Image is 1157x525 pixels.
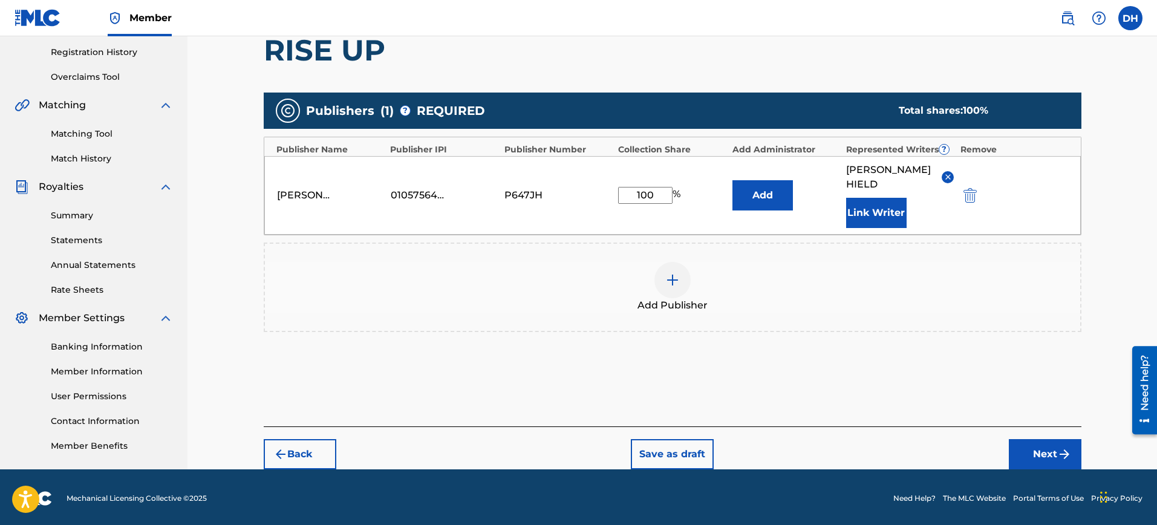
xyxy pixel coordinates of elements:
[51,152,173,165] a: Match History
[1091,493,1142,504] a: Privacy Policy
[732,180,793,210] button: Add
[158,98,173,112] img: expand
[158,311,173,325] img: expand
[51,415,173,428] a: Contact Information
[960,143,1069,156] div: Remove
[15,9,61,27] img: MLC Logo
[158,180,173,194] img: expand
[631,439,714,469] button: Save as draft
[15,98,30,112] img: Matching
[273,447,288,461] img: 7ee5dd4eb1f8a8e3ef2f.svg
[1092,11,1106,25] img: help
[51,71,173,83] a: Overclaims Tool
[15,180,29,194] img: Royalties
[129,11,172,25] span: Member
[281,103,295,118] img: publishers
[51,128,173,140] a: Matching Tool
[963,188,977,203] img: 12a2ab48e56ec057fbd8.svg
[380,102,394,120] span: ( 1 )
[1118,6,1142,30] div: User Menu
[846,163,933,192] span: [PERSON_NAME] HIELD
[1060,11,1075,25] img: search
[899,103,1057,118] div: Total shares:
[51,341,173,353] a: Banking Information
[51,259,173,272] a: Annual Statements
[963,105,988,116] span: 100 %
[51,440,173,452] a: Member Benefits
[1123,342,1157,439] iframe: Resource Center
[944,172,953,181] img: remove-from-list-button
[417,102,485,120] span: REQUIRED
[1100,479,1107,515] div: Drag
[893,493,936,504] a: Need Help?
[276,143,385,156] div: Publisher Name
[39,98,86,112] span: Matching
[51,234,173,247] a: Statements
[51,284,173,296] a: Rate Sheets
[504,143,613,156] div: Publisher Number
[673,187,683,204] span: %
[51,46,173,59] a: Registration History
[15,311,29,325] img: Member Settings
[665,273,680,287] img: add
[39,311,125,325] span: Member Settings
[943,493,1006,504] a: The MLC Website
[108,11,122,25] img: Top Rightsholder
[390,143,498,156] div: Publisher IPI
[264,32,1081,68] h1: RISE UP
[637,298,708,313] span: Add Publisher
[400,106,410,116] span: ?
[51,209,173,222] a: Summary
[1055,6,1080,30] a: Public Search
[264,439,336,469] button: Back
[306,102,374,120] span: Publishers
[67,493,207,504] span: Mechanical Licensing Collective © 2025
[1097,467,1157,525] iframe: Chat Widget
[39,180,83,194] span: Royalties
[51,365,173,378] a: Member Information
[939,145,949,154] span: ?
[732,143,841,156] div: Add Administrator
[1057,447,1072,461] img: f7272a7cc735f4ea7f67.svg
[51,390,173,403] a: User Permissions
[1009,439,1081,469] button: Next
[846,143,954,156] div: Represented Writers
[846,198,907,228] button: Link Writer
[1013,493,1084,504] a: Portal Terms of Use
[618,143,726,156] div: Collection Share
[1087,6,1111,30] div: Help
